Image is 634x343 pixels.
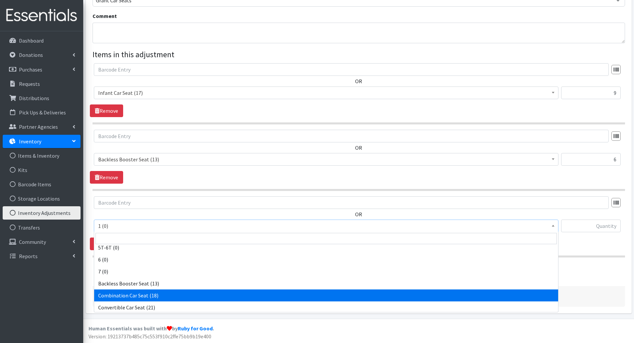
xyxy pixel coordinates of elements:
[93,12,117,20] label: Comment
[19,81,40,87] p: Requests
[94,301,558,313] li: Convertible Car Seat (21)
[3,178,81,191] a: Barcode Items
[3,106,81,119] a: Pick Ups & Deliveries
[90,238,123,250] a: Remove
[355,210,362,218] label: OR
[94,153,558,166] span: Backless Booster Seat (13)
[93,49,625,61] legend: Items in this adjustment
[98,88,554,97] span: Infant Car Seat (17)
[19,109,66,116] p: Pick Ups & Deliveries
[3,4,81,27] img: HumanEssentials
[561,86,621,99] input: Quantity
[94,196,609,209] input: Barcode Entry
[3,91,81,105] a: Distributions
[19,253,38,259] p: Reports
[355,144,362,152] label: OR
[561,153,621,166] input: Quantity
[3,221,81,234] a: Transfers
[561,220,621,232] input: Quantity
[3,120,81,133] a: Partner Agencies
[3,163,81,177] a: Kits
[94,63,609,76] input: Barcode Entry
[90,171,123,184] a: Remove
[94,242,558,254] li: 5T-6T (0)
[90,104,123,117] a: Remove
[98,221,554,231] span: 1 (0)
[178,325,213,332] a: Ruby for Good
[94,86,558,99] span: Infant Car Seat (17)
[94,265,558,277] li: 7 (0)
[94,254,558,265] li: 6 (0)
[19,239,46,245] p: Community
[19,66,42,73] p: Purchases
[3,77,81,90] a: Requests
[3,250,81,263] a: Reports
[89,333,211,340] span: Version: 19213737b485c75c553f910c2ffe75bb9b19e400
[3,149,81,162] a: Items & Inventory
[19,123,58,130] p: Partner Agencies
[94,130,609,142] input: Barcode Entry
[3,206,81,220] a: Inventory Adjustments
[3,63,81,76] a: Purchases
[94,277,558,289] li: Backless Booster Seat (13)
[94,220,558,232] span: 1 (0)
[19,52,43,58] p: Donations
[98,155,554,164] span: Backless Booster Seat (13)
[94,289,558,301] li: Combination Car Seat (18)
[3,235,81,249] a: Community
[19,95,49,101] p: Distributions
[355,77,362,85] label: OR
[19,37,44,44] p: Dashboard
[89,325,214,332] strong: Human Essentials was built with by .
[3,192,81,205] a: Storage Locations
[3,34,81,47] a: Dashboard
[3,48,81,62] a: Donations
[3,135,81,148] a: Inventory
[19,138,41,145] p: Inventory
